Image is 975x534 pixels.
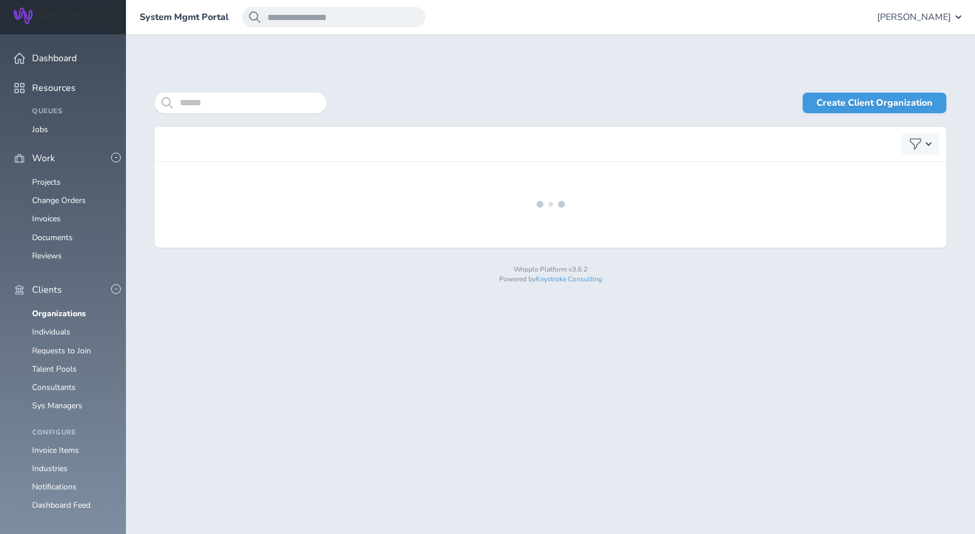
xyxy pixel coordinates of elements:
span: Resources [32,83,76,93]
button: - [111,153,121,162]
a: Documents [32,232,73,243]
h4: Queues [32,107,112,115]
span: Clients [32,285,62,295]
a: Reviews [32,250,62,261]
button: - [111,284,121,294]
a: Requests to Join [32,345,91,356]
span: [PERSON_NAME] [877,12,951,22]
a: Industries [32,463,68,474]
a: Sys Managers [32,400,82,411]
img: Wripple [14,7,100,24]
a: Dashboard Feed [32,500,90,511]
a: Create Client Organization [803,93,946,113]
p: Wripple Platform v3.6.2 [155,266,946,274]
a: Notifications [32,481,77,492]
span: Work [32,153,55,164]
p: Powered by [155,276,946,284]
a: Invoice Items [32,445,79,456]
a: Keystroke Consulting [536,274,602,284]
span: Dashboard [32,53,77,63]
a: Organizations [32,308,86,319]
h4: Configure [32,429,112,437]
a: System Mgmt Portal [140,12,228,22]
a: Individuals [32,326,70,337]
a: Consultants [32,382,76,393]
a: Projects [32,177,61,188]
a: Invoices [32,213,61,224]
a: Jobs [32,124,48,135]
a: Change Orders [32,195,86,206]
button: [PERSON_NAME] [877,7,961,27]
a: Talent Pools [32,364,77,374]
